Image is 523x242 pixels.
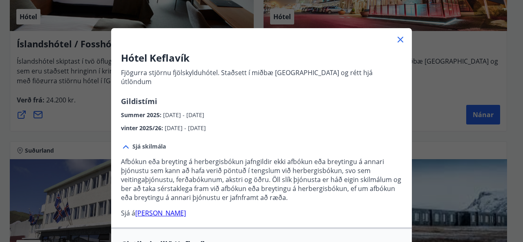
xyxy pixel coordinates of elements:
a: [PERSON_NAME] [135,209,186,218]
h3: Hótel Keflavík [121,51,402,65]
p: Afbókun eða breyting á herbergisbókun jafngildir ekki afbókun eða breytingu á annari þjónustu sem... [121,157,402,202]
p: Sjá á [121,209,402,218]
span: Sjá skilmála [132,142,166,151]
span: [DATE] - [DATE] [163,111,204,119]
span: [DATE] - [DATE] [165,124,206,132]
span: Gildistími [121,96,157,106]
span: vinter 2025/26 : [121,124,165,132]
span: Summer 2025 : [121,111,163,119]
p: Fjögurra stjörnu fjölskylduhótel. Staðsett í miðbæ [GEOGRAPHIC_DATA] og rétt hjá útlöndum [121,68,402,86]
